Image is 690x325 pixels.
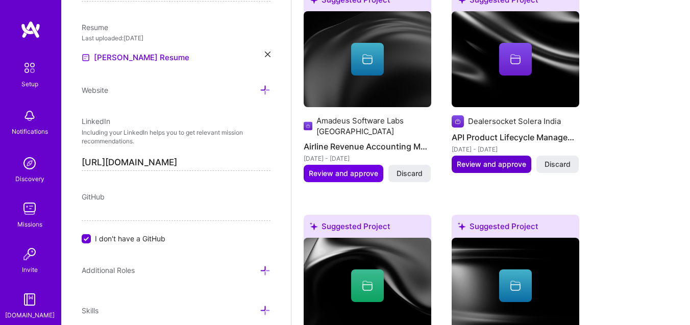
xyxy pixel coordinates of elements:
[310,222,317,230] i: icon SuggestedTeams
[22,264,38,275] div: Invite
[19,289,40,310] img: guide book
[82,54,90,62] img: Resume
[15,173,44,184] div: Discovery
[468,116,561,127] div: Dealersocket Solera India
[21,79,38,89] div: Setup
[17,219,42,230] div: Missions
[82,266,135,274] span: Additional Roles
[452,131,579,144] h4: API Product Lifecycle Management
[316,115,431,137] div: Amadeus Software Labs [GEOGRAPHIC_DATA]
[5,310,55,320] div: [DOMAIN_NAME]
[452,215,579,242] div: Suggested Project
[536,156,579,173] button: Discard
[304,11,431,107] img: cover
[452,11,579,107] img: cover
[19,153,40,173] img: discovery
[458,222,465,230] i: icon SuggestedTeams
[304,153,431,164] div: [DATE] - [DATE]
[304,215,431,242] div: Suggested Project
[304,140,431,153] h4: Airline Revenue Accounting Modules
[20,20,41,39] img: logo
[397,168,423,179] span: Discard
[309,168,378,179] span: Review and approve
[82,23,108,32] span: Resume
[265,52,270,57] i: icon Close
[82,33,270,43] div: Last uploaded: [DATE]
[82,52,189,64] a: [PERSON_NAME] Resume
[82,306,98,315] span: Skills
[19,244,40,264] img: Invite
[82,86,108,94] span: Website
[388,165,431,182] button: Discard
[304,120,312,132] img: Company logo
[82,192,105,201] span: GitHub
[457,159,526,169] span: Review and approve
[452,115,464,128] img: Company logo
[304,165,383,182] button: Review and approve
[12,126,48,137] div: Notifications
[82,129,270,146] p: Including your LinkedIn helps you to get relevant mission recommendations.
[452,156,531,173] button: Review and approve
[95,233,165,244] span: I don't have a GitHub
[19,106,40,126] img: bell
[19,57,40,79] img: setup
[452,144,579,155] div: [DATE] - [DATE]
[545,159,571,169] span: Discard
[19,198,40,219] img: teamwork
[82,117,110,126] span: LinkedIn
